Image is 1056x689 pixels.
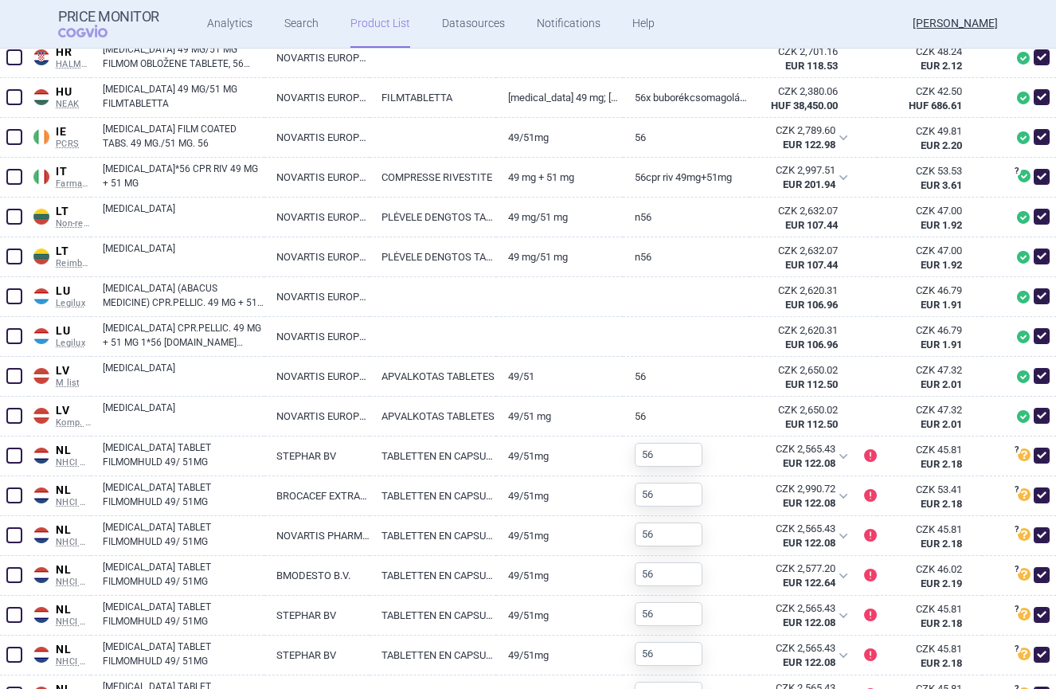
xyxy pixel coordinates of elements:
[33,288,49,304] img: Luxembourg
[889,124,963,139] div: CZK 49.81
[1011,525,1021,534] span: ?
[56,59,91,70] span: HALMED PCL SUMMARY
[56,298,91,309] span: Legilux
[749,118,857,158] div: CZK 2,789.60EUR 122.98
[370,436,496,476] a: TABLETTEN EN CAPSULES
[921,339,962,350] strong: EUR 1.91
[103,82,264,111] a: [MEDICAL_DATA] 49 MG/51 MG FILMTABLETTA
[877,78,983,119] a: CZK 42.50HUF 686.61
[29,600,91,628] a: NLNLNHCI Medicijnkosten
[761,442,835,456] div: CZK 2,565.43
[29,162,91,190] a: ITITFarmadati
[56,364,91,378] span: LV
[783,617,835,628] strong: EUR 122.08
[889,45,963,59] div: CZK 48.24
[58,9,159,25] strong: Price Monitor
[1011,445,1021,455] span: ?
[370,158,496,197] a: COMPRESSE RIVESTITE
[749,158,857,198] div: CZK 2,997.51EUR 201.94
[877,476,983,518] a: CZK 53.41EUR 2.18
[623,118,749,157] a: 56
[761,123,835,152] abbr: SP-CAU-010 Irsko
[921,60,962,72] strong: EUR 2.12
[623,237,749,276] a: N56
[783,537,835,549] strong: EUR 122.08
[56,643,91,657] span: NL
[56,85,91,100] span: HU
[264,118,370,157] a: NOVARTIS EUROPHARM LIMITED
[264,556,370,595] a: BMODESTO B.V.
[33,169,49,185] img: Italy
[877,436,983,478] a: CZK 45.81EUR 2.18
[496,516,623,555] a: 49/51MG
[29,440,91,468] a: NLNLNHCI Medicijnkosten
[370,198,496,237] a: PLĖVELE DENGTOS TABLETĖS
[33,89,49,105] img: Hungary
[761,641,835,656] div: CZK 2,565.43
[103,321,264,350] a: [MEDICAL_DATA] CPR.PELLIC. 49 MG + 51 MG 1*56 [DOMAIN_NAME] BLIST.
[921,179,962,191] strong: EUR 3.61
[370,636,496,675] a: TABLETTEN EN CAPSULES
[29,82,91,110] a: HUHUNEAK
[761,363,837,392] abbr: SP-CAU-010 Lotyšsko
[761,45,837,59] div: CZK 2,701.16
[921,418,962,430] strong: EUR 2.01
[103,281,264,310] a: [MEDICAL_DATA] (ABACUS MEDICINE) CPR.PELLIC. 49 MG + 51 MG 1*56 [DOMAIN_NAME] BLIST.
[58,9,159,39] a: Price MonitorCOGVIO
[877,118,983,159] a: CZK 49.81EUR 2.20
[785,418,838,430] strong: EUR 112.50
[1011,166,1021,176] span: ?
[56,577,91,588] span: NHCI Medicijnkosten
[264,596,370,635] a: STEPHAR BV
[264,317,370,356] a: NOVARTIS EUROPHARM LIMITED
[921,538,962,550] strong: EUR 2.18
[56,603,91,617] span: NL
[921,617,962,629] strong: EUR 2.18
[877,277,983,319] a: CZK 46.79EUR 1.91
[264,237,370,276] a: NOVARTIS EUROPHARM LTD., AIRIJA
[761,323,837,338] div: CZK 2,620.31
[370,516,496,555] a: TABLETTEN EN CAPSULES
[33,408,49,424] img: Latvia
[370,596,496,635] a: TABLETTEN EN CAPSULES
[496,636,623,675] a: 49/51MG
[921,219,962,231] strong: EUR 1.92
[264,38,370,77] a: NOVARTIS EUROPHARM LIMITED
[783,656,835,668] strong: EUR 122.08
[761,442,835,471] abbr: SP-CAU-010 Nizozemsko hrazené LP
[761,601,835,630] abbr: SP-CAU-010 Nizozemsko hrazené LP
[761,123,835,138] div: CZK 2,789.60
[103,600,264,628] a: [MEDICAL_DATA] TABLET FILMOMHULD 49/ 51MG
[496,198,623,237] a: 49 mg/51 mg
[877,357,983,398] a: CZK 47.32EUR 2.01
[761,45,837,73] abbr: SP-CAU-010 Chorvatsko
[761,204,837,233] abbr: SP-CAU-010 Litva
[1011,605,1021,614] span: ?
[56,563,91,577] span: NL
[56,656,91,667] span: NHCI Medicijnkosten
[749,436,857,476] div: CZK 2,565.43EUR 122.08
[889,443,963,457] div: CZK 45.81
[921,657,962,669] strong: EUR 2.18
[33,249,49,264] img: Lithuania
[29,241,91,269] a: LTLTReimbursed list
[33,448,49,464] img: Netherlands
[909,100,962,112] strong: HUF 686.61
[56,444,91,458] span: NL
[785,259,838,271] strong: EUR 107.44
[877,198,983,239] a: CZK 47.00EUR 1.92
[264,158,370,197] a: NOVARTIS EUROPHARM LTD
[56,165,91,179] span: IT
[56,125,91,139] span: IE
[264,198,370,237] a: NOVARTIS EUROPHARM LTD., AIRIJA
[877,636,983,677] a: CZK 45.81EUR 2.18
[29,321,91,349] a: LULULegilux
[921,299,962,311] strong: EUR 1.91
[33,328,49,344] img: Luxembourg
[889,284,963,298] div: CZK 46.79
[496,596,623,635] a: 49/51MG
[1011,565,1021,574] span: ?
[623,397,749,436] a: 56
[623,158,749,197] a: 56CPR RIV 49MG+51MG
[56,218,91,229] span: Non-reimb. list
